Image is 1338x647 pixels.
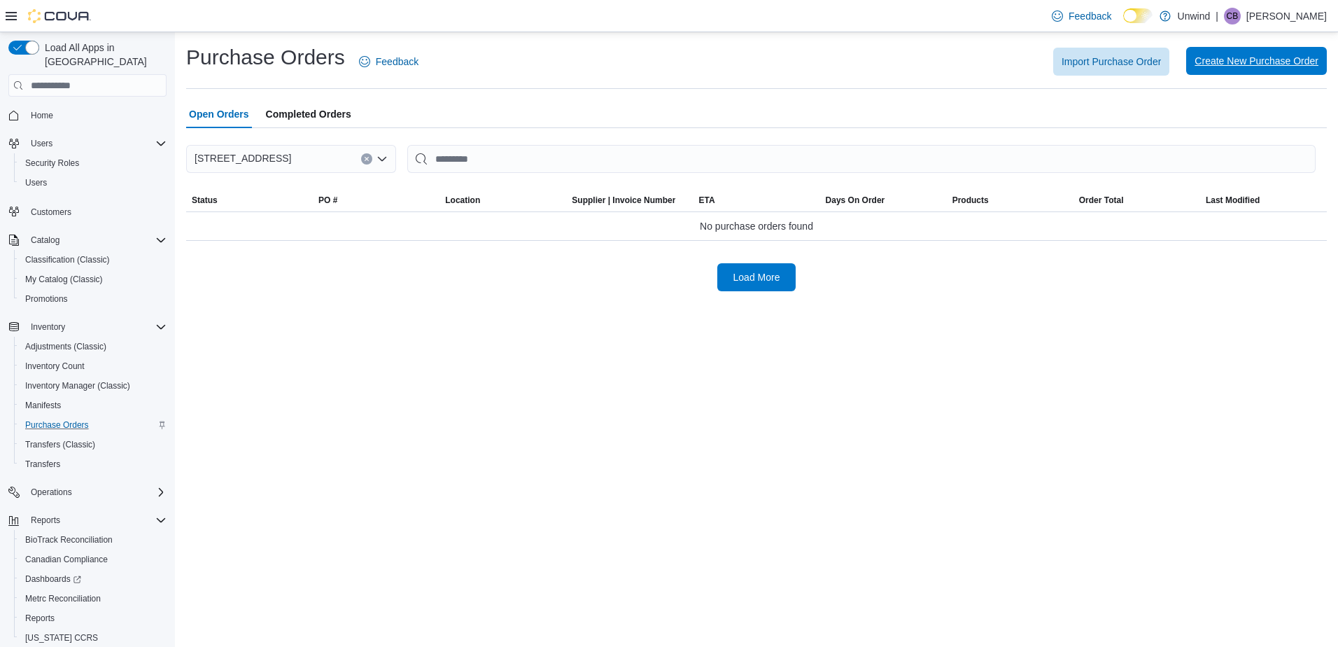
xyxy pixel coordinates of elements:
span: BioTrack Reconciliation [25,534,113,545]
span: Reports [25,512,167,529]
a: Inventory Manager (Classic) [20,377,136,394]
span: Home [25,106,167,124]
span: Reports [20,610,167,627]
a: Metrc Reconciliation [20,590,106,607]
span: Load More [733,270,780,284]
span: Canadian Compliance [25,554,108,565]
span: Inventory [31,321,65,333]
button: Order Total [1073,189,1200,211]
button: Inventory [25,319,71,335]
p: | [1216,8,1218,25]
span: Promotions [20,291,167,307]
span: CB [1227,8,1239,25]
a: Transfers [20,456,66,473]
button: Customers [3,201,172,221]
span: Feedback [1069,9,1111,23]
span: Manifests [25,400,61,411]
span: Adjustments (Classic) [25,341,106,352]
span: BioTrack Reconciliation [20,531,167,548]
button: Users [25,135,58,152]
span: [STREET_ADDRESS] [195,150,291,167]
span: Inventory Count [25,361,85,372]
a: Inventory Count [20,358,90,375]
span: Days On Order [826,195,885,206]
span: Catalog [25,232,167,249]
a: My Catalog (Classic) [20,271,108,288]
span: Customers [25,202,167,220]
button: Manifests [14,396,172,415]
p: Unwind [1178,8,1211,25]
a: Purchase Orders [20,417,94,433]
span: Import Purchase Order [1062,55,1161,69]
span: Create New Purchase Order [1195,54,1318,68]
a: Transfers (Classic) [20,436,101,453]
span: Inventory Manager (Classic) [25,380,130,391]
a: Feedback [353,48,424,76]
input: This is a search bar. After typing your query, hit enter to filter the results lower in the page. [407,145,1316,173]
a: Feedback [1046,2,1117,30]
button: Inventory [3,317,172,337]
button: Reports [25,512,66,529]
a: Dashboards [20,571,87,587]
a: Classification (Classic) [20,251,115,268]
span: Open Orders [189,100,249,128]
a: Adjustments (Classic) [20,338,112,355]
a: Manifests [20,397,66,414]
button: Reports [14,608,172,628]
span: Promotions [25,293,68,305]
span: Completed Orders [266,100,351,128]
span: [US_STATE] CCRS [25,632,98,643]
a: BioTrack Reconciliation [20,531,118,548]
div: Curtis Blaske [1224,8,1241,25]
span: Catalog [31,235,59,246]
span: Users [31,138,52,149]
span: Supplier | Invoice Number [572,195,675,206]
button: Products [947,189,1073,211]
button: ETA [693,189,819,211]
span: Purchase Orders [25,419,89,431]
a: [US_STATE] CCRS [20,629,104,646]
button: Users [3,134,172,153]
button: Promotions [14,289,172,309]
button: Days On Order [820,189,947,211]
span: Feedback [376,55,418,69]
a: Users [20,174,52,191]
button: Metrc Reconciliation [14,589,172,608]
span: Operations [31,487,72,498]
a: Canadian Compliance [20,551,113,568]
button: Clear input [361,153,372,165]
span: No purchase orders found [700,218,813,235]
button: Load More [717,263,796,291]
button: Import Purchase Order [1053,48,1169,76]
span: Inventory Count [20,358,167,375]
a: Home [25,107,59,124]
button: Location [439,189,566,211]
span: Users [25,177,47,188]
span: My Catalog (Classic) [20,271,167,288]
a: Dashboards [14,569,172,589]
button: Status [186,189,313,211]
span: Transfers (Classic) [20,436,167,453]
span: Status [192,195,218,206]
button: Inventory Count [14,356,172,376]
span: Dark Mode [1123,23,1124,24]
span: ETA [698,195,714,206]
span: Canadian Compliance [20,551,167,568]
span: Last Modified [1206,195,1260,206]
button: Transfers [14,454,172,474]
span: Home [31,110,53,121]
span: Users [25,135,167,152]
span: Location [445,195,480,206]
span: Metrc Reconciliation [25,593,101,604]
button: Open list of options [376,153,388,165]
span: Inventory [25,319,167,335]
span: Users [20,174,167,191]
button: Canadian Compliance [14,550,172,569]
span: Manifests [20,397,167,414]
a: Customers [25,204,77,221]
button: Inventory Manager (Classic) [14,376,172,396]
span: Customers [31,207,71,218]
span: Inventory Manager (Classic) [20,377,167,394]
span: Order Total [1079,195,1124,206]
button: Transfers (Classic) [14,435,172,454]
